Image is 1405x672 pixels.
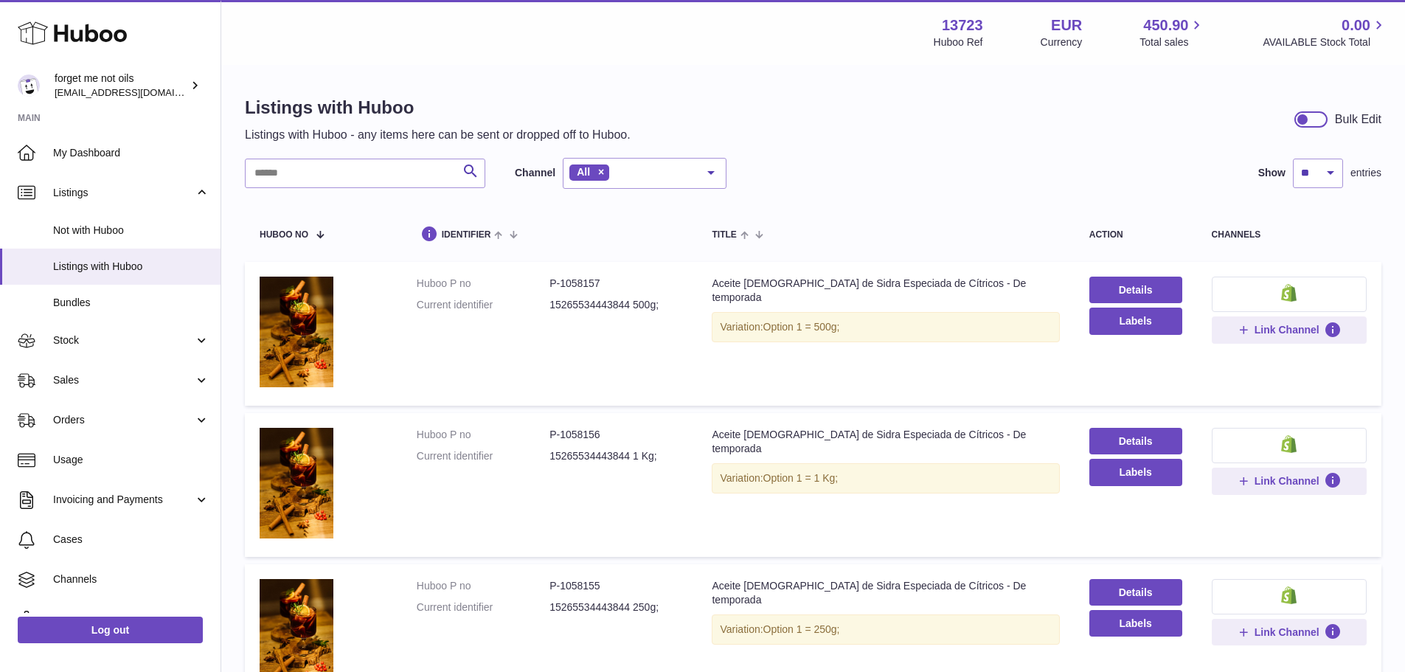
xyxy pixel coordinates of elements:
button: Link Channel [1212,316,1367,343]
strong: EUR [1051,15,1082,35]
a: 0.00 AVAILABLE Stock Total [1263,15,1387,49]
div: Aceite [DEMOGRAPHIC_DATA] de Sidra Especiada de Cítricos - De temporada [712,277,1059,305]
dt: Current identifier [417,449,549,463]
span: Stock [53,333,194,347]
span: 450.90 [1143,15,1188,35]
button: Labels [1089,308,1182,334]
span: Bundles [53,296,209,310]
button: Link Channel [1212,468,1367,494]
div: channels [1212,230,1367,240]
dt: Current identifier [417,298,549,312]
p: Listings with Huboo - any items here can be sent or dropped off to Huboo. [245,127,631,143]
dt: Huboo P no [417,579,549,593]
label: Channel [515,166,555,180]
span: Listings [53,186,194,200]
span: Orders [53,413,194,427]
div: Currency [1041,35,1083,49]
div: Variation: [712,463,1059,493]
span: Usage [53,453,209,467]
span: Option 1 = 250g; [763,623,840,635]
span: Not with Huboo [53,224,209,238]
img: Aceite aromático de Sidra Especiada de Cítricos - De temporada [260,277,333,387]
dd: P-1058157 [549,277,682,291]
button: Labels [1089,459,1182,485]
span: Link Channel [1255,323,1319,336]
span: entries [1350,166,1381,180]
div: Aceite [DEMOGRAPHIC_DATA] de Sidra Especiada de Cítricos - De temporada [712,579,1059,607]
dd: 15265534443844 250g; [549,600,682,614]
a: 450.90 Total sales [1139,15,1205,49]
dd: 15265534443844 1 Kg; [549,449,682,463]
img: shopify-small.png [1281,435,1297,453]
div: Aceite [DEMOGRAPHIC_DATA] de Sidra Especiada de Cítricos - De temporada [712,428,1059,456]
a: Details [1089,277,1182,303]
dt: Huboo P no [417,428,549,442]
strong: 13723 [942,15,983,35]
span: Listings with Huboo [53,260,209,274]
a: Details [1089,428,1182,454]
span: Settings [53,612,209,626]
span: Sales [53,373,194,387]
span: Option 1 = 1 Kg; [763,472,839,484]
span: Cases [53,533,209,547]
h1: Listings with Huboo [245,96,631,119]
span: Total sales [1139,35,1205,49]
dd: P-1058155 [549,579,682,593]
a: Log out [18,617,203,643]
div: forget me not oils [55,72,187,100]
span: My Dashboard [53,146,209,160]
button: Labels [1089,610,1182,637]
span: identifier [442,230,491,240]
span: Huboo no [260,230,308,240]
span: title [712,230,736,240]
span: AVAILABLE Stock Total [1263,35,1387,49]
dt: Current identifier [417,600,549,614]
div: Variation: [712,614,1059,645]
span: Invoicing and Payments [53,493,194,507]
img: Aceite aromático de Sidra Especiada de Cítricos - De temporada [260,428,333,538]
div: action [1089,230,1182,240]
a: Details [1089,579,1182,606]
div: Huboo Ref [934,35,983,49]
span: [EMAIL_ADDRESS][DOMAIN_NAME] [55,86,217,98]
img: internalAdmin-13723@internal.huboo.com [18,75,40,97]
dt: Huboo P no [417,277,549,291]
label: Show [1258,166,1286,180]
span: 0.00 [1342,15,1370,35]
span: Channels [53,572,209,586]
img: shopify-small.png [1281,284,1297,302]
span: Link Channel [1255,474,1319,488]
dd: 15265534443844 500g; [549,298,682,312]
img: shopify-small.png [1281,586,1297,604]
div: Bulk Edit [1335,111,1381,128]
span: Link Channel [1255,626,1319,639]
span: Option 1 = 500g; [763,321,840,333]
div: Variation: [712,312,1059,342]
span: All [577,166,590,178]
dd: P-1058156 [549,428,682,442]
button: Link Channel [1212,619,1367,645]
